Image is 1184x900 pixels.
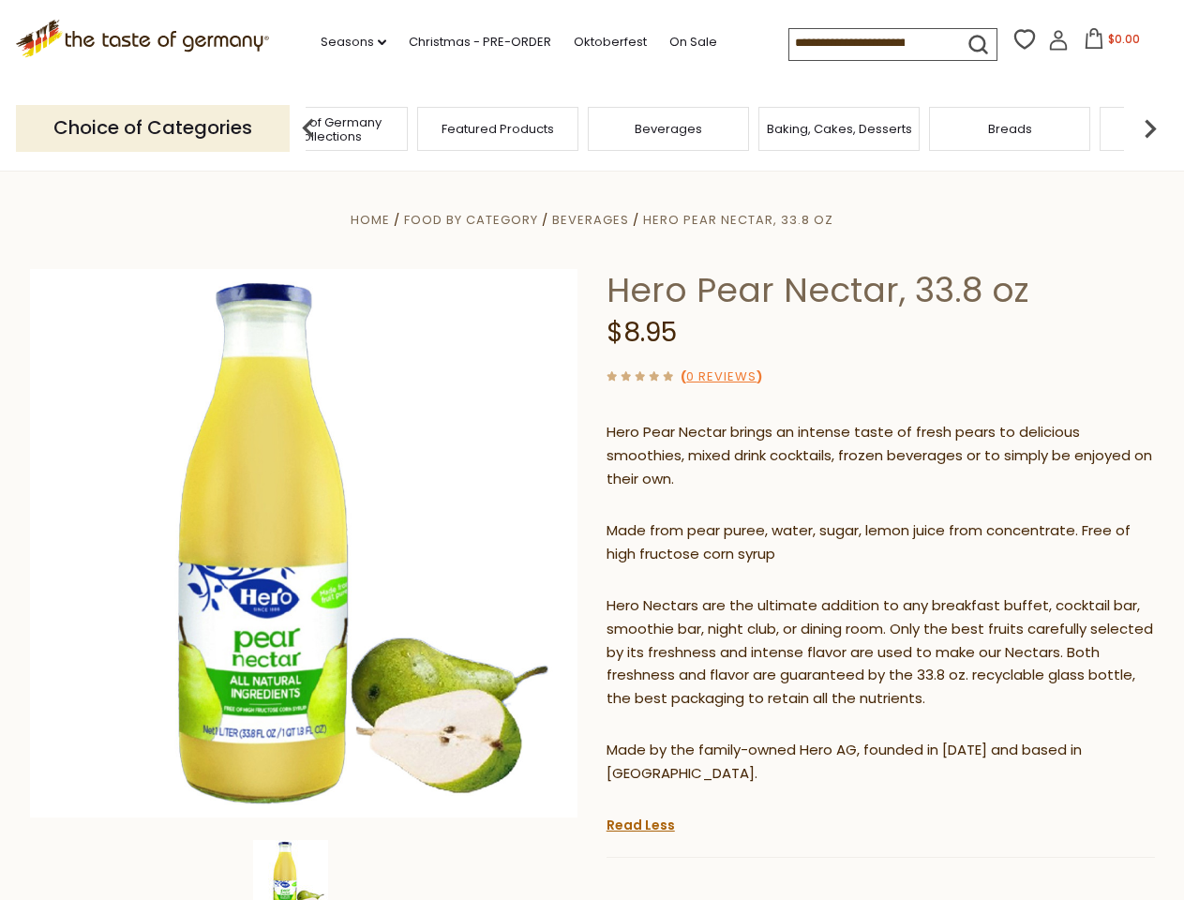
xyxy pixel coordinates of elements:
span: $8.95 [607,314,677,351]
img: previous arrow [290,110,327,147]
a: Beverages [552,211,629,229]
a: Taste of Germany Collections [252,115,402,143]
h1: Hero Pear Nectar, 33.8 oz [607,269,1155,311]
a: Featured Products [442,122,554,136]
span: $0.00 [1108,31,1140,47]
img: Hero Pear Nectar, 33.8 oz [30,269,578,817]
button: $0.00 [1072,28,1152,56]
a: Food By Category [404,211,538,229]
p: Hero Pear Nectar brings an intense taste of fresh pears to delicious smoothies, mixed drink cockt... [607,421,1155,491]
a: Seasons [321,32,386,52]
a: Breads [988,122,1032,136]
a: Home [351,211,390,229]
span: ( ) [681,367,762,385]
a: Christmas - PRE-ORDER [409,32,551,52]
a: 0 Reviews [686,367,757,387]
a: Beverages [635,122,702,136]
img: next arrow [1132,110,1169,147]
p: Choice of Categories [16,105,290,151]
p: Made from pear puree, water, sugar, lemon juice from concentrate. Free of high fructose corn syrup​ [607,519,1155,566]
p: Made by the family-owned Hero AG, founded in [DATE] and based in [GEOGRAPHIC_DATA]. [607,739,1155,786]
a: Hero Pear Nectar, 33.8 oz [643,211,833,229]
p: Hero Nectars are the ultimate addition to any breakfast buffet, cocktail bar, smoothie bar, night... [607,594,1155,712]
a: On Sale [669,32,717,52]
a: Read Less [607,816,675,834]
a: Baking, Cakes, Desserts [767,122,912,136]
a: Oktoberfest [574,32,647,52]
